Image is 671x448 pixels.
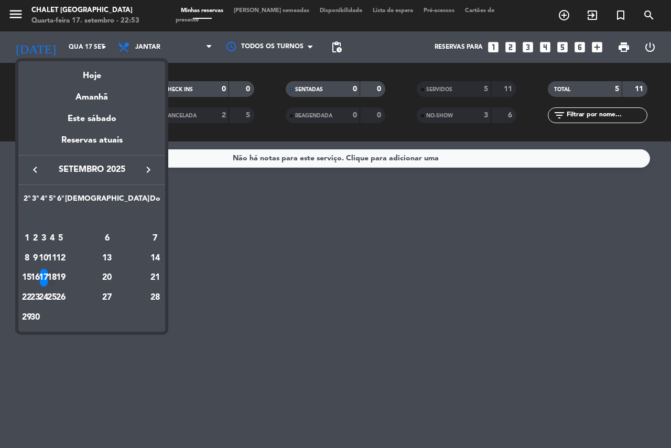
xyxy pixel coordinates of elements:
[23,289,31,307] div: 22
[39,248,48,268] td: 10 de setembro de 2025
[150,289,160,307] div: 28
[31,248,39,268] td: 9 de setembro de 2025
[40,230,48,247] div: 3
[31,230,39,247] div: 2
[57,269,64,287] div: 19
[23,230,31,247] div: 1
[29,163,41,176] i: keyboard_arrow_left
[65,228,149,248] td: 6 de setembro de 2025
[39,268,48,288] td: 17 de setembro de 2025
[31,228,39,248] td: 2 de setembro de 2025
[31,193,39,209] th: Terça-feira
[40,249,48,267] div: 10
[57,249,64,267] div: 12
[39,193,48,209] th: Quarta-feira
[65,288,149,308] td: 27 de setembro de 2025
[65,248,149,268] td: 13 de setembro de 2025
[23,209,161,228] td: SET
[26,163,45,177] button: keyboard_arrow_left
[139,163,158,177] button: keyboard_arrow_right
[57,268,65,288] td: 19 de setembro de 2025
[45,163,139,177] span: setembro 2025
[57,193,65,209] th: Sexta-feira
[40,289,48,307] div: 24
[65,268,149,288] td: 20 de setembro de 2025
[31,288,39,308] td: 23 de setembro de 2025
[149,228,161,248] td: 7 de setembro de 2025
[48,269,56,287] div: 18
[18,61,165,83] div: Hoje
[65,193,149,209] th: Sábado
[69,230,145,247] div: 6
[23,269,31,287] div: 15
[23,288,31,308] td: 22 de setembro de 2025
[23,309,31,326] div: 29
[23,228,31,248] td: 1 de setembro de 2025
[48,230,56,247] div: 4
[18,134,165,155] div: Reservas atuais
[18,104,165,134] div: Este sábado
[149,193,161,209] th: Domingo
[57,248,65,268] td: 12 de setembro de 2025
[48,228,56,248] td: 4 de setembro de 2025
[23,268,31,288] td: 15 de setembro de 2025
[150,269,160,287] div: 21
[150,230,160,247] div: 7
[31,308,39,327] td: 30 de setembro de 2025
[149,248,161,268] td: 14 de setembro de 2025
[149,288,161,308] td: 28 de setembro de 2025
[40,269,48,287] div: 17
[23,248,31,268] td: 8 de setembro de 2025
[39,228,48,248] td: 3 de setembro de 2025
[23,308,31,327] td: 29 de setembro de 2025
[69,249,145,267] div: 13
[48,289,56,307] div: 25
[23,193,31,209] th: Segunda-feira
[142,163,155,176] i: keyboard_arrow_right
[23,249,31,267] div: 8
[48,288,56,308] td: 25 de setembro de 2025
[18,83,165,104] div: Amanhã
[149,268,161,288] td: 21 de setembro de 2025
[69,269,145,287] div: 20
[57,289,64,307] div: 26
[48,248,56,268] td: 11 de setembro de 2025
[150,249,160,267] div: 14
[31,249,39,267] div: 9
[57,230,64,247] div: 5
[57,228,65,248] td: 5 de setembro de 2025
[39,288,48,308] td: 24 de setembro de 2025
[31,269,39,287] div: 16
[57,288,65,308] td: 26 de setembro de 2025
[48,193,56,209] th: Quinta-feira
[69,289,145,307] div: 27
[31,309,39,326] div: 30
[31,268,39,288] td: 16 de setembro de 2025
[48,249,56,267] div: 11
[48,268,56,288] td: 18 de setembro de 2025
[31,289,39,307] div: 23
